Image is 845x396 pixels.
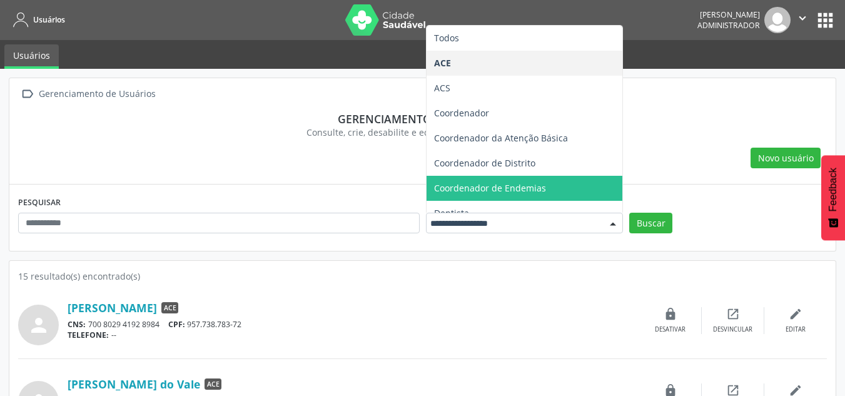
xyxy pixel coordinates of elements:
[68,330,109,340] span: TELEFONE:
[18,85,158,103] a:  Gerenciamento de Usuários
[796,11,809,25] i: 
[789,307,802,321] i: edit
[827,168,839,211] span: Feedback
[434,32,459,44] span: Todos
[68,330,639,340] div: --
[68,301,157,315] a: [PERSON_NAME]
[28,314,50,337] i: person
[821,155,845,240] button: Feedback - Mostrar pesquisa
[9,9,65,30] a: Usuários
[434,207,469,219] span: Dentista
[205,378,221,390] span: ACE
[434,157,535,169] span: Coordenador de Distrito
[168,319,185,330] span: CPF:
[68,319,86,330] span: CNS:
[629,213,672,234] button: Buscar
[18,193,61,213] label: PESQUISAR
[758,151,814,165] span: Novo usuário
[751,148,821,169] button: Novo usuário
[791,7,814,33] button: 
[713,325,752,334] div: Desvincular
[4,44,59,69] a: Usuários
[33,14,65,25] span: Usuários
[27,112,818,126] div: Gerenciamento de usuários
[68,319,639,330] div: 700 8029 4192 8984 957.738.783-72
[697,9,760,20] div: [PERSON_NAME]
[434,107,489,119] span: Coordenador
[726,307,740,321] i: open_in_new
[434,182,546,194] span: Coordenador de Endemias
[434,57,451,69] span: ACE
[655,325,686,334] div: Desativar
[18,85,36,103] i: 
[814,9,836,31] button: apps
[27,126,818,139] div: Consulte, crie, desabilite e edite os usuários do sistema
[764,7,791,33] img: img
[36,85,158,103] div: Gerenciamento de Usuários
[68,377,200,391] a: [PERSON_NAME] do Vale
[434,82,450,94] span: ACS
[786,325,806,334] div: Editar
[18,270,827,283] div: 15 resultado(s) encontrado(s)
[697,20,760,31] span: Administrador
[664,307,677,321] i: lock
[434,132,568,144] span: Coordenador da Atenção Básica
[161,302,178,313] span: ACE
